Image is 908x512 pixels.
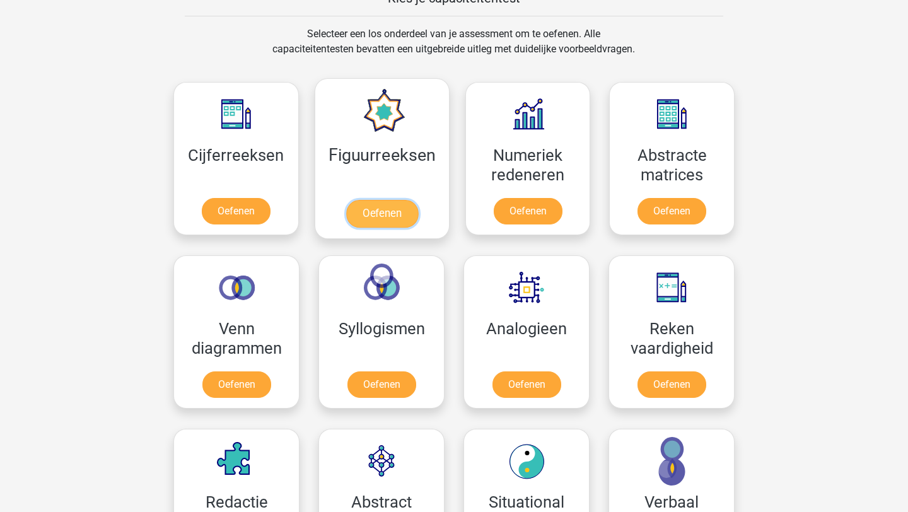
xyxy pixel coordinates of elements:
a: Oefenen [494,198,562,224]
a: Oefenen [492,371,561,398]
a: Oefenen [347,371,416,398]
a: Oefenen [637,198,706,224]
a: Oefenen [346,200,417,228]
div: Selecteer een los onderdeel van je assessment om te oefenen. Alle capaciteitentesten bevatten een... [260,26,647,72]
a: Oefenen [637,371,706,398]
a: Oefenen [202,371,271,398]
a: Oefenen [202,198,271,224]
